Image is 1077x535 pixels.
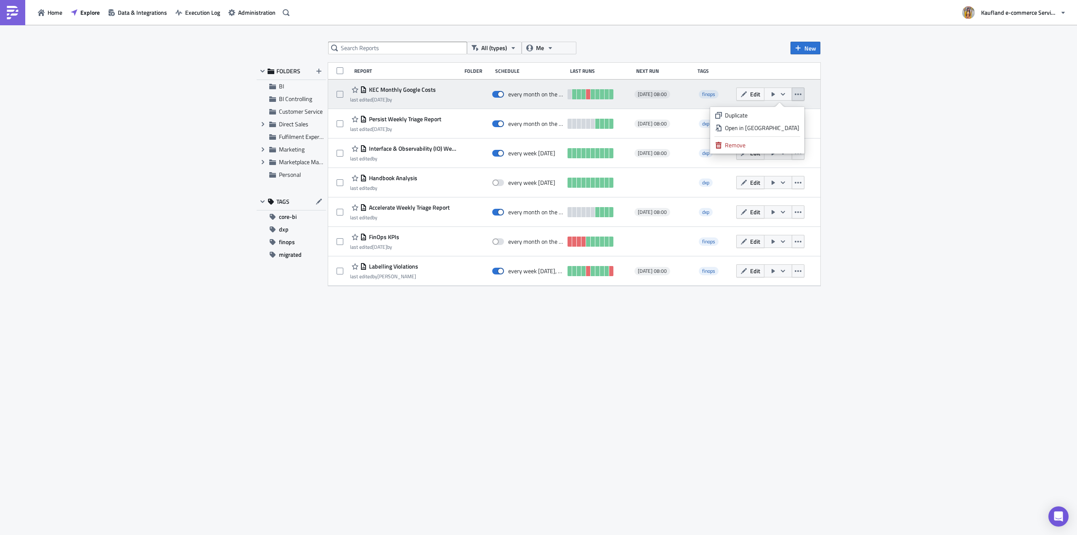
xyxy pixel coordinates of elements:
[350,155,457,162] div: last edited by
[699,90,719,98] span: finops
[367,115,441,123] span: Persist Weekly Triage Report
[957,3,1071,22] button: Kaufland e-commerce Services GmbH & Co. KG
[34,6,66,19] a: Home
[638,120,667,127] span: [DATE] 08:00
[699,267,719,275] span: finops
[185,8,220,17] span: Execution Log
[118,8,167,17] span: Data & Integrations
[736,176,764,189] button: Edit
[698,68,733,74] div: Tags
[279,223,289,236] span: dxp
[372,125,387,133] time: 2025-06-10T11:25:47Z
[367,204,450,211] span: Accelerate Weekly Triage Report
[536,43,544,53] span: Me
[48,8,62,17] span: Home
[699,208,713,216] span: dxp
[279,210,297,223] span: core-bi
[750,90,760,98] span: Edit
[736,235,764,248] button: Edit
[350,273,418,279] div: last edited by [PERSON_NAME]
[367,263,418,270] span: Labelling Violations
[350,244,399,250] div: last edited by
[367,174,417,182] span: Handbook Analysis
[279,236,295,248] span: finops
[224,6,280,19] button: Administration
[725,124,799,132] div: Open in [GEOGRAPHIC_DATA]
[750,178,760,187] span: Edit
[725,111,799,120] div: Duplicate
[257,223,326,236] button: dxp
[367,233,399,241] span: FinOps KPIs
[736,264,764,277] button: Edit
[961,5,976,20] img: Avatar
[702,90,715,98] span: finops
[276,67,300,75] span: FOLDERS
[570,68,632,74] div: Last Runs
[699,149,713,157] span: dxp
[508,149,555,157] div: every week on Monday
[750,208,760,216] span: Edit
[279,132,332,141] span: Fulfilment Experience
[257,236,326,248] button: finops
[508,179,555,186] div: every week on Monday
[699,237,719,246] span: finops
[702,208,709,216] span: dxp
[638,91,667,98] span: [DATE] 08:00
[508,90,564,98] div: every month on the 5th
[725,141,799,149] div: Remove
[104,6,171,19] button: Data & Integrations
[699,178,713,187] span: dxp
[699,120,713,128] span: dxp
[279,82,284,90] span: BI
[702,237,715,245] span: finops
[171,6,224,19] button: Execution Log
[66,6,104,19] button: Explore
[367,145,457,152] span: Interface & Observability (IO) Weekly Triage Report
[372,243,387,251] time: 2025-06-11T09:45:07Z
[350,126,441,132] div: last edited by
[508,238,564,245] div: every month on the 5th for 10 times
[350,185,417,191] div: last edited by
[464,68,491,74] div: Folder
[638,150,667,157] span: [DATE] 08:00
[750,266,760,275] span: Edit
[350,214,450,221] div: last edited by
[702,149,709,157] span: dxp
[736,88,764,101] button: Edit
[522,42,576,54] button: Me
[1048,506,1069,527] div: Open Intercom Messenger
[791,42,820,54] button: New
[736,205,764,218] button: Edit
[279,145,305,154] span: Marketing
[350,96,436,103] div: last edited by
[328,42,467,54] input: Search Reports
[481,43,507,53] span: All (types)
[6,6,19,19] img: PushMetrics
[279,157,345,166] span: Marketplace Management
[638,209,667,216] span: [DATE] 08:00
[276,198,289,205] span: TAGS
[467,42,522,54] button: All (types)
[279,120,308,128] span: Direct Sales
[279,248,302,261] span: migrated
[702,178,709,186] span: dxp
[279,170,301,179] span: Personal
[279,107,323,116] span: Customer Service
[981,8,1057,17] span: Kaufland e-commerce Services GmbH & Co. KG
[750,237,760,246] span: Edit
[638,268,667,274] span: [DATE] 08:00
[354,68,460,74] div: Report
[257,210,326,223] button: core-bi
[80,8,100,17] span: Explore
[702,120,709,128] span: dxp
[508,267,564,275] div: every week on Monday, Wednesday
[636,68,694,74] div: Next Run
[508,208,564,216] div: every month on the 1st
[508,120,564,128] div: every month on the 1st
[257,248,326,261] button: migrated
[804,44,816,53] span: New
